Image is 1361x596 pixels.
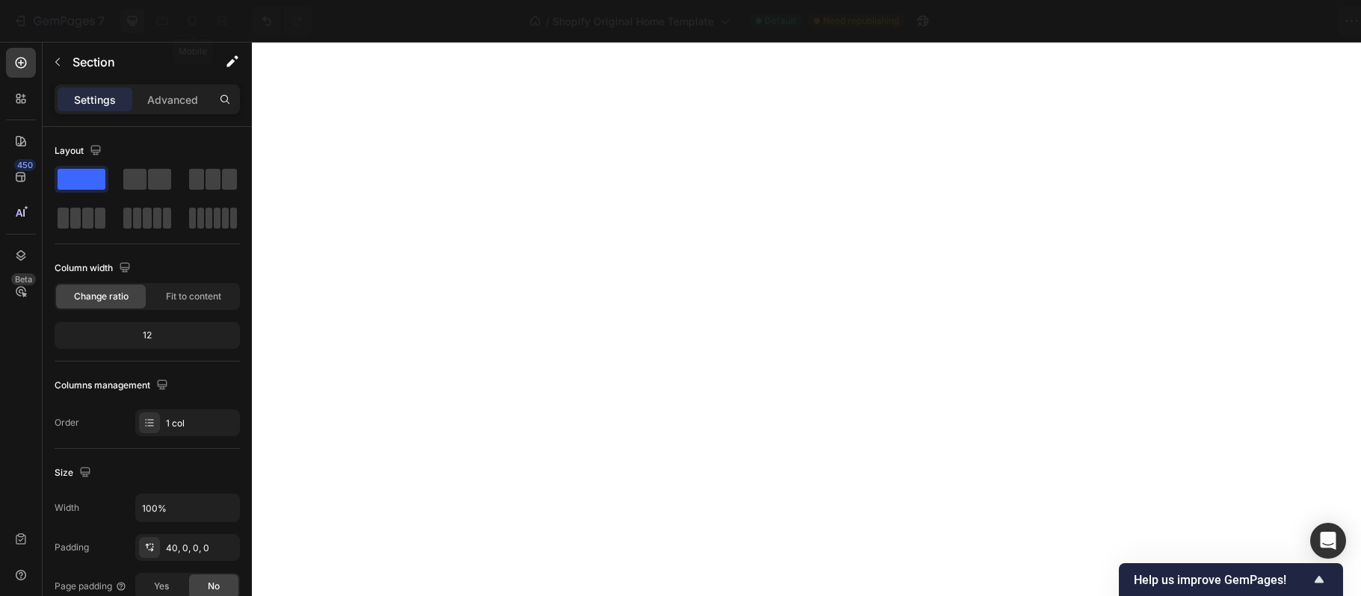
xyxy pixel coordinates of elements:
[55,580,127,593] div: Page padding
[55,141,105,161] div: Layout
[55,541,89,554] div: Padding
[14,159,36,171] div: 450
[166,417,236,430] div: 1 col
[55,501,79,515] div: Width
[58,325,237,346] div: 12
[72,53,195,71] p: Section
[74,290,129,303] span: Change ratio
[166,290,221,303] span: Fit to content
[55,463,94,483] div: Size
[1134,573,1310,587] span: Help us improve GemPages!
[1262,6,1324,36] button: Publish
[1206,6,1256,36] button: Save
[765,14,796,28] span: Default
[11,273,36,285] div: Beta
[98,12,105,30] p: 7
[136,494,239,521] input: Auto
[154,580,169,593] span: Yes
[55,416,79,429] div: Order
[252,6,312,36] div: Undo/Redo
[1274,13,1312,29] div: Publish
[552,13,714,29] span: Shopify Original Home Template
[1310,523,1346,559] div: Open Intercom Messenger
[6,6,111,36] button: 7
[166,541,236,555] div: 40, 0, 0, 0
[1134,571,1328,589] button: Show survey - Help us improve GemPages!
[823,14,899,28] span: Need republishing
[147,92,198,108] p: Advanced
[252,42,1361,596] iframe: Design area
[74,92,116,108] p: Settings
[208,580,220,593] span: No
[55,376,171,396] div: Columns management
[546,13,549,29] span: /
[1219,15,1244,28] span: Save
[55,258,134,279] div: Column width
